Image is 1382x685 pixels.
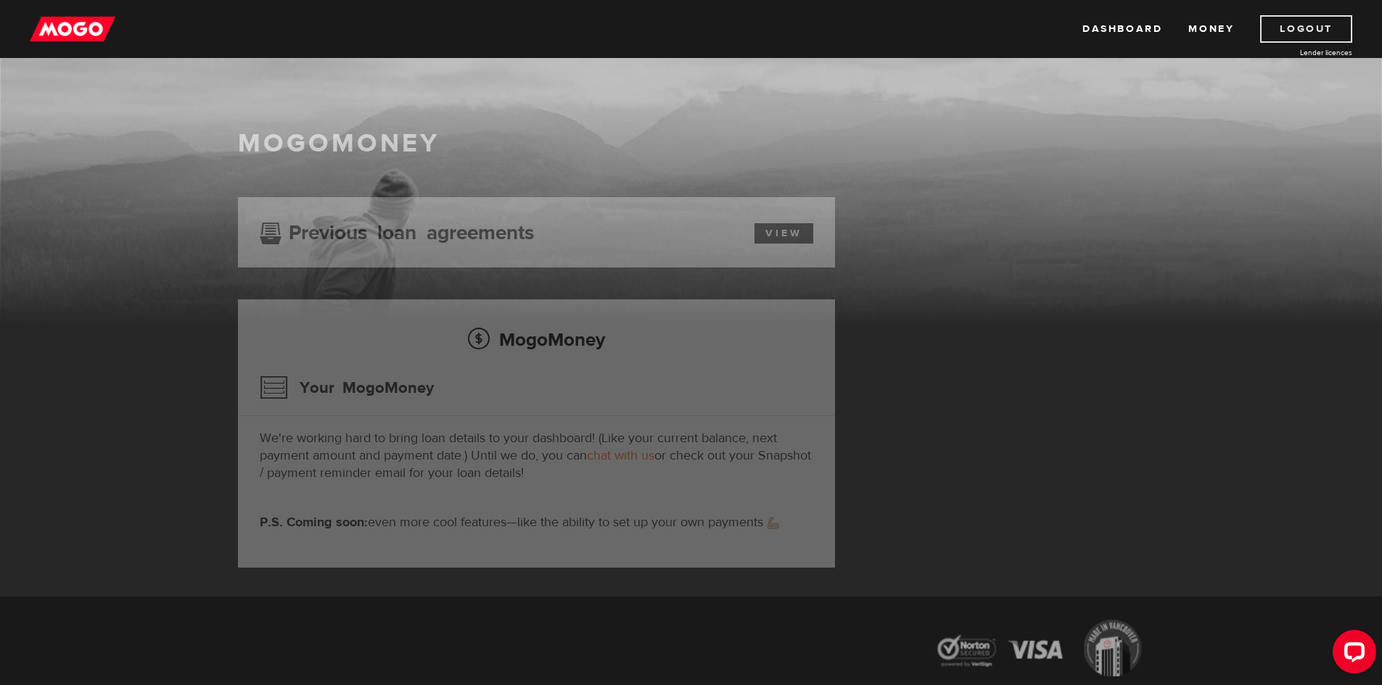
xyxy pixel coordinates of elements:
[260,369,434,407] h3: Your MogoMoney
[1188,15,1234,43] a: Money
[768,517,779,529] img: strong arm emoji
[260,221,534,240] h3: Previous loan agreements
[587,447,654,464] a: chat with us
[260,514,813,531] p: even more cool features—like the ability to set up your own payments
[238,128,1145,159] h1: MogoMoney
[30,15,115,43] img: mogo_logo-11ee424be714fa7cbb0f0f49df9e16ec.png
[1082,15,1162,43] a: Dashboard
[260,430,813,482] p: We're working hard to bring loan details to your dashboard! (Like your current balance, next paym...
[1260,15,1352,43] a: Logout
[754,223,813,244] a: View
[260,514,368,531] strong: P.S. Coming soon:
[1243,47,1352,58] a: Lender licences
[260,324,813,354] h2: MogoMoney
[1321,624,1382,685] iframe: LiveChat chat widget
